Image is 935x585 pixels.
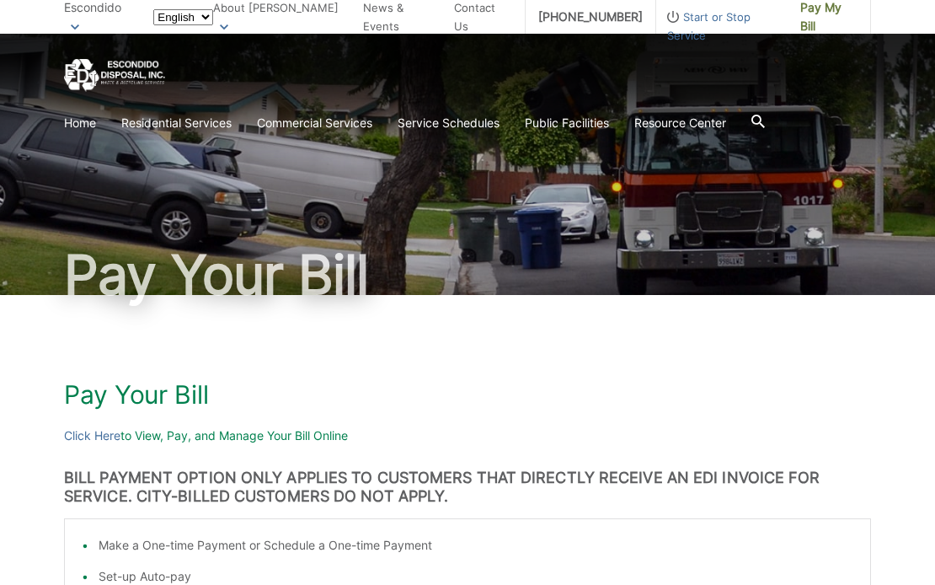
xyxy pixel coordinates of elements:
a: Commercial Services [257,114,372,132]
a: Home [64,114,96,132]
a: Click Here [64,427,120,445]
li: Make a One-time Payment or Schedule a One-time Payment [99,536,853,555]
h1: Pay Your Bill [64,248,871,302]
a: EDCD logo. Return to the homepage. [64,59,165,92]
p: to View, Pay, and Manage Your Bill Online [64,427,871,445]
a: Public Facilities [525,114,609,132]
h1: Pay Your Bill [64,379,871,410]
a: Resource Center [634,114,726,132]
a: Residential Services [121,114,232,132]
h3: BILL PAYMENT OPTION ONLY APPLIES TO CUSTOMERS THAT DIRECTLY RECEIVE AN EDI INVOICE FOR SERVICE. C... [64,469,871,506]
a: Service Schedules [398,114,500,132]
select: Select a language [153,9,213,25]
